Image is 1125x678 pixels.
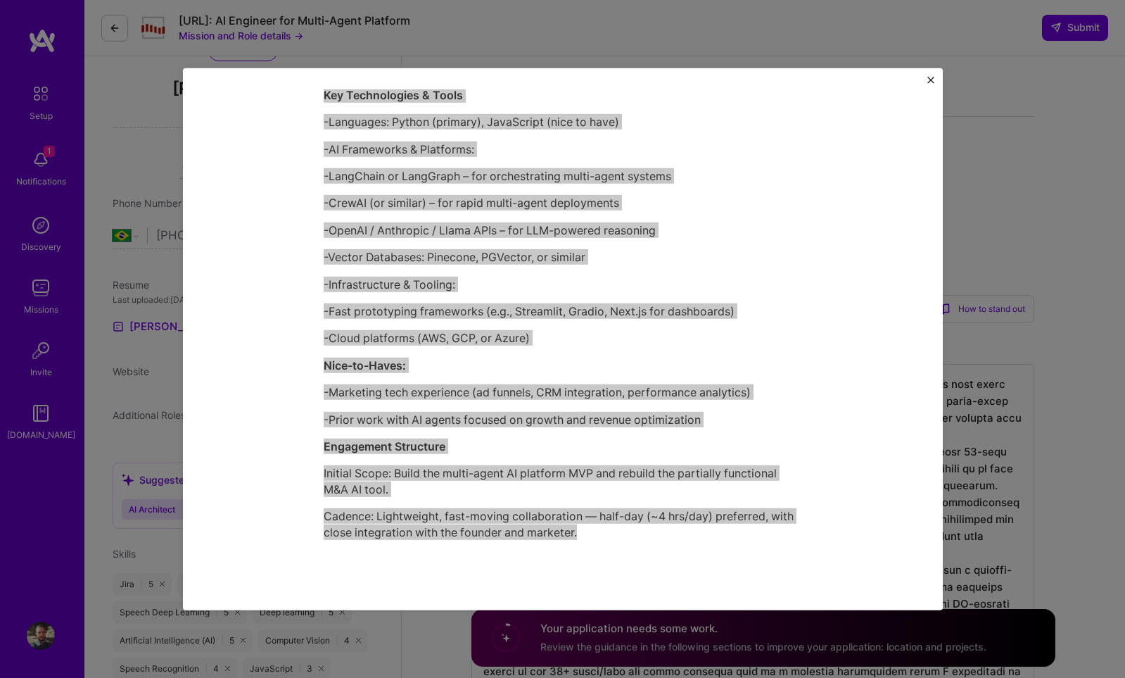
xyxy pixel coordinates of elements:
[324,411,802,427] p: -Prior work with AI agents focused on growth and revenue optimization
[324,358,406,372] strong: Nice-to-Haves:
[324,141,802,156] p: -AI Frameworks & Platforms:
[324,114,802,130] p: -Languages: Python (primary), JavaScript (nice to have)
[324,249,802,265] p: -Vector Databases: Pinecone, PGVector, or similar
[324,330,802,346] p: -Cloud platforms (AWS, GCP, or Azure)
[324,222,802,238] p: -OpenAI / Anthropic / Llama APIs – for LLM-powered reasoning
[324,195,802,211] p: -CrewAI (or similar) – for rapid multi-agent deployments
[324,276,802,291] p: -Infrastructure & Tooling:
[324,88,463,102] strong: Key Technologies & Tools
[324,384,802,400] p: -Marketing tech experience (ad funnels, CRM integration, performance analytics)
[927,76,934,91] button: Close
[324,168,802,184] p: -LangChain or LangGraph – for orchestrating multi-agent systems
[324,508,802,540] p: Cadence: Lightweight, fast-moving collaboration — half-day (~4 hrs/day) preferred, with close int...
[324,465,802,497] p: Initial Scope: Build the multi-agent AI platform MVP and rebuild the partially functional M&A AI ...
[324,303,802,319] p: -Fast prototyping frameworks (e.g., Streamlit, Gradio, Next.js for dashboards)
[324,439,445,453] strong: Engagement Structure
